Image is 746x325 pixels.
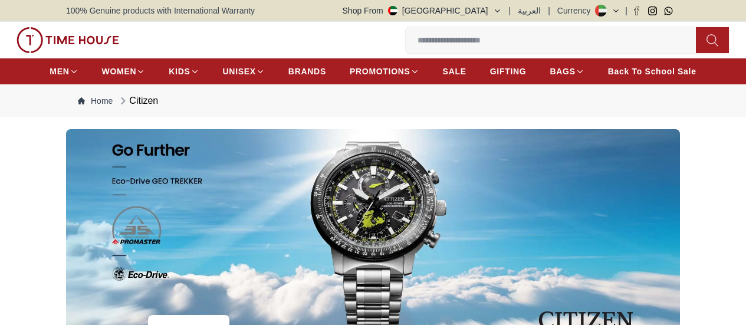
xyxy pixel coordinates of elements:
div: Citizen [117,94,158,108]
span: BAGS [550,65,575,77]
span: UNISEX [223,65,256,77]
nav: Breadcrumb [66,84,680,117]
span: 100% Genuine products with International Warranty [66,5,255,17]
a: BAGS [550,61,584,82]
span: KIDS [169,65,190,77]
img: United Arab Emirates [388,6,397,15]
span: | [625,5,627,17]
a: KIDS [169,61,199,82]
span: MEN [50,65,69,77]
a: UNISEX [223,61,265,82]
button: Shop From[GEOGRAPHIC_DATA] [343,5,502,17]
span: GIFTING [490,65,527,77]
img: ... [17,27,119,53]
span: Back To School Sale [608,65,696,77]
a: Instagram [648,6,657,15]
span: | [548,5,550,17]
span: BRANDS [288,65,326,77]
a: PROMOTIONS [350,61,419,82]
a: WOMEN [102,61,146,82]
span: SALE [443,65,466,77]
a: MEN [50,61,78,82]
a: GIFTING [490,61,527,82]
div: Currency [557,5,596,17]
button: العربية [518,5,541,17]
a: SALE [443,61,466,82]
a: BRANDS [288,61,326,82]
a: Facebook [632,6,641,15]
span: PROMOTIONS [350,65,410,77]
a: Whatsapp [664,6,673,15]
span: | [509,5,511,17]
span: WOMEN [102,65,137,77]
a: Home [78,95,113,107]
a: Back To School Sale [608,61,696,82]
